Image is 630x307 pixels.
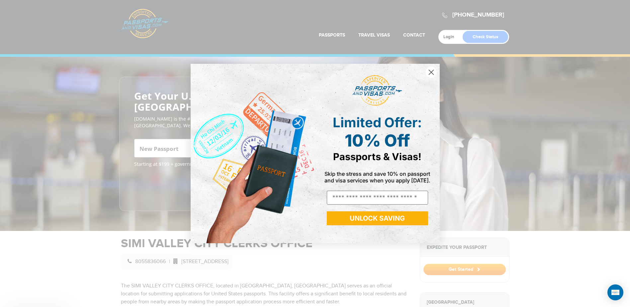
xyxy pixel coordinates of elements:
div: Open Intercom Messenger [607,284,623,300]
button: Close dialog [425,66,437,78]
img: de9cda0d-0715-46ca-9a25-073762a91ba7.png [191,64,315,243]
span: Passports & Visas! [333,151,421,162]
span: Limited Offer: [333,114,422,131]
span: 10% Off [345,131,410,151]
span: Skip the stress and save 10% on passport and visa services when you apply [DATE]. [324,170,430,184]
button: UNLOCK SAVING [327,211,428,225]
img: passports and visas [352,75,402,106]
